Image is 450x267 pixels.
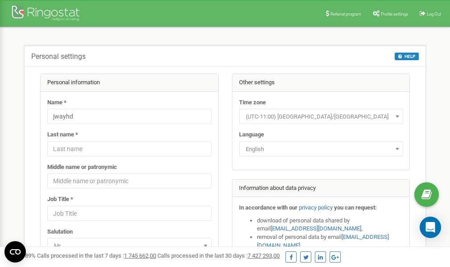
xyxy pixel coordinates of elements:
[47,195,73,204] label: Job Title *
[31,53,86,61] h5: Personal settings
[4,241,26,263] button: Open CMP widget
[232,180,410,197] div: Information about data privacy
[248,252,280,259] u: 7 427 293,00
[47,99,66,107] label: Name *
[395,53,419,60] button: HELP
[232,74,410,92] div: Other settings
[239,99,266,107] label: Time zone
[47,173,211,189] input: Middle name or patronymic
[427,12,441,16] span: Log Out
[330,12,361,16] span: Referral program
[239,131,264,139] label: Language
[239,204,297,211] strong: In accordance with our
[47,238,211,253] span: Mr.
[47,228,73,236] label: Salutation
[41,74,218,92] div: Personal information
[257,233,403,250] li: removal of personal data by email ,
[420,217,441,238] div: Open Intercom Messenger
[239,109,403,124] span: (UTC-11:00) Pacific/Midway
[50,240,208,252] span: Mr.
[47,206,211,221] input: Job Title
[37,252,156,259] span: Calls processed in the last 7 days :
[47,131,78,139] label: Last name *
[47,163,117,172] label: Middle name or patronymic
[334,204,377,211] strong: you can request:
[124,252,156,259] u: 1 745 662,00
[271,225,361,232] a: [EMAIL_ADDRESS][DOMAIN_NAME]
[299,204,333,211] a: privacy policy
[257,217,403,233] li: download of personal data shared by email ,
[157,252,280,259] span: Calls processed in the last 30 days :
[242,143,400,156] span: English
[381,12,408,16] span: Profile settings
[47,141,211,156] input: Last name
[239,141,403,156] span: English
[242,111,400,123] span: (UTC-11:00) Pacific/Midway
[47,109,211,124] input: Name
